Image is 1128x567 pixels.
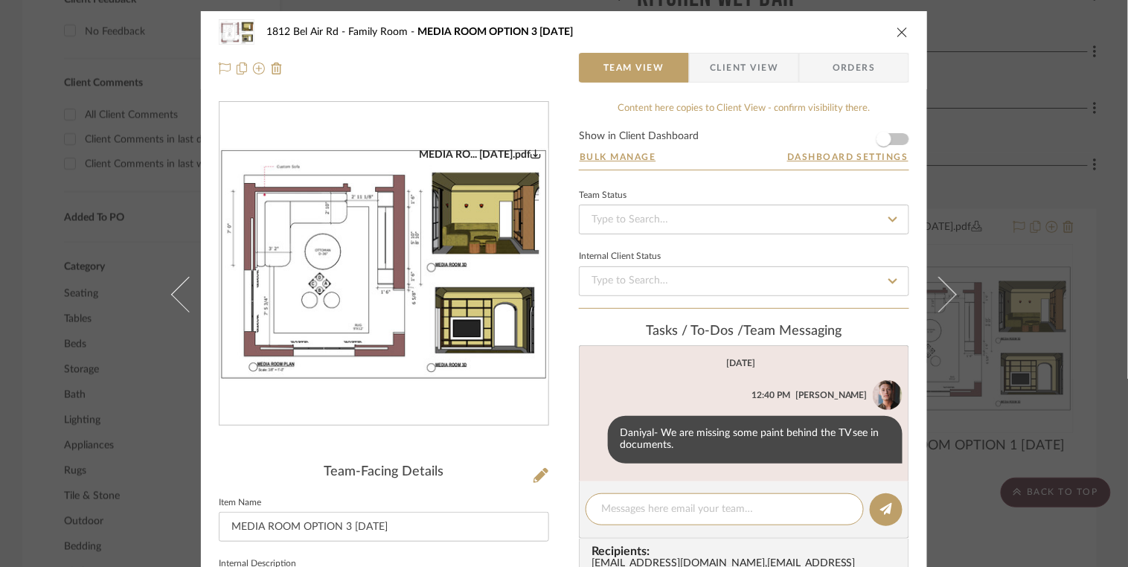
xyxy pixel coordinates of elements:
[592,545,903,558] span: Recipients:
[579,192,627,199] div: Team Status
[752,388,790,402] div: 12:40 PM
[816,53,892,83] span: Orders
[579,205,909,234] input: Type to Search…
[786,150,909,164] button: Dashboard Settings
[579,266,909,296] input: Type to Search…
[727,358,756,368] div: [DATE]
[896,25,909,39] button: close
[266,27,348,37] span: 1812 Bel Air Rd
[647,324,744,338] span: Tasks / To-Dos /
[710,53,778,83] span: Client View
[219,148,548,380] img: 3e51aaa7-bf43-4fe5-a86f-855d4fa2310a_436x436.jpg
[795,388,868,402] div: [PERSON_NAME]
[219,464,549,481] div: Team-Facing Details
[219,499,261,507] label: Item Name
[219,17,254,47] img: 3e51aaa7-bf43-4fe5-a86f-855d4fa2310a_48x40.jpg
[579,253,661,260] div: Internal Client Status
[348,27,417,37] span: Family Room
[419,148,541,161] div: MEDIA RO... [DATE].pdf
[579,150,657,164] button: Bulk Manage
[579,101,909,116] div: Content here copies to Client View - confirm visibility there.
[417,27,573,37] span: MEDIA ROOM OPTION 3 [DATE]
[219,148,548,380] div: 0
[579,324,909,340] div: team Messaging
[603,53,664,83] span: Team View
[219,512,549,542] input: Enter Item Name
[608,416,903,464] div: Daniyal- We are missing some paint behind the TV see in documents.
[873,380,903,410] img: a2497b2d-a1a4-483f-9b0d-4fa1f75d8f46.png
[271,63,283,74] img: Remove from project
